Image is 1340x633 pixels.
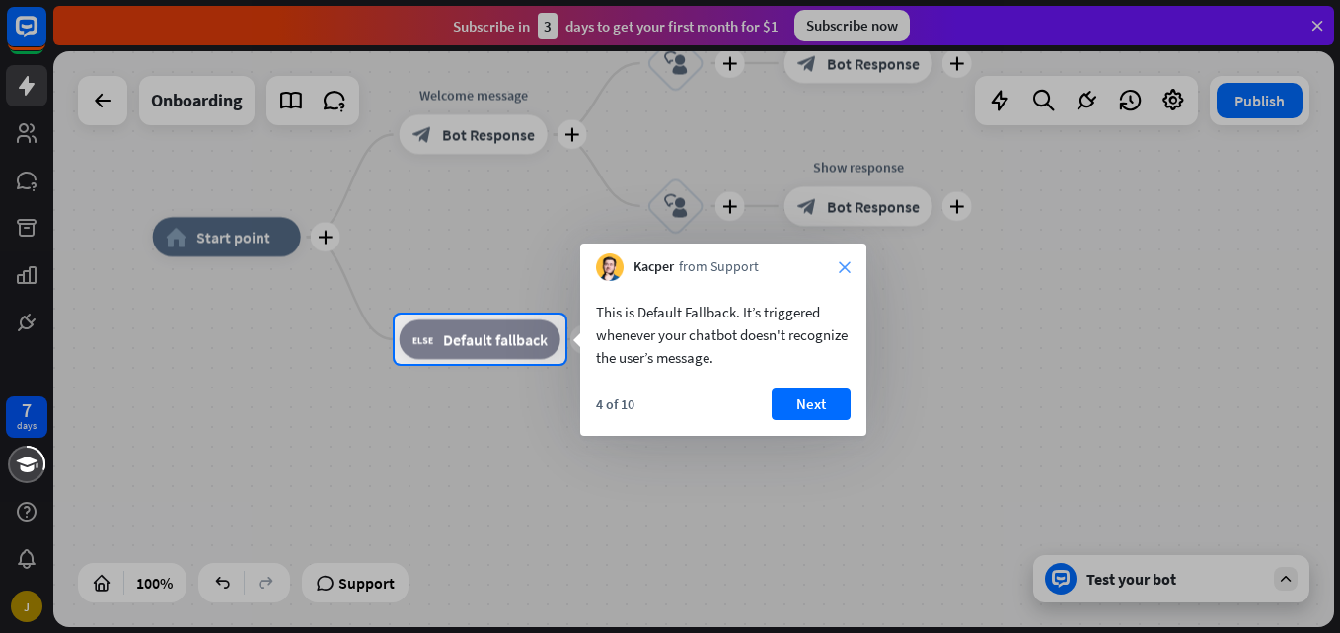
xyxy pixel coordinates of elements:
[679,257,759,277] span: from Support
[772,388,851,420] button: Next
[596,301,851,369] div: This is Default Fallback. It’s triggered whenever your chatbot doesn't recognize the user’s message.
[633,257,674,277] span: Kacper
[412,329,433,349] i: block_fallback
[16,8,75,67] button: Open LiveChat chat widget
[596,395,634,413] div: 4 of 10
[839,261,851,273] i: close
[443,329,548,349] span: Default fallback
